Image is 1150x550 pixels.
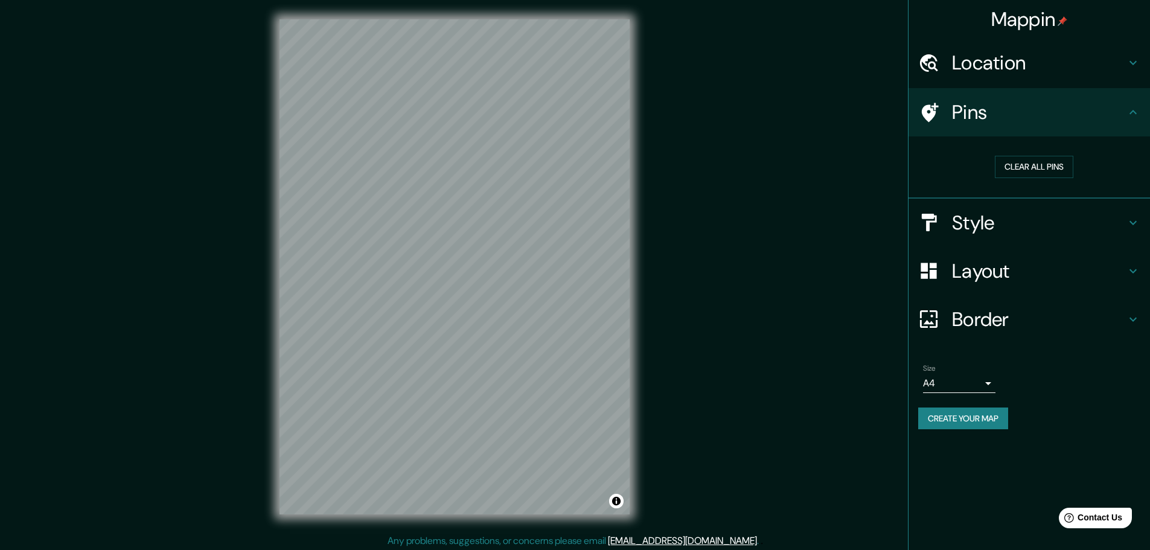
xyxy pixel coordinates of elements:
div: Style [909,199,1150,247]
div: . [761,534,763,548]
iframe: Help widget launcher [1043,503,1137,537]
canvas: Map [280,19,630,514]
button: Create your map [918,408,1008,430]
div: Pins [909,88,1150,136]
button: Clear all pins [995,156,1073,178]
div: A4 [923,374,995,393]
button: Toggle attribution [609,494,624,508]
div: . [759,534,761,548]
h4: Pins [952,100,1126,124]
div: Layout [909,247,1150,295]
label: Size [923,363,936,373]
div: Border [909,295,1150,344]
h4: Location [952,51,1126,75]
h4: Layout [952,259,1126,283]
p: Any problems, suggestions, or concerns please email . [388,534,759,548]
img: pin-icon.png [1058,16,1067,26]
a: [EMAIL_ADDRESS][DOMAIN_NAME] [608,534,757,547]
h4: Mappin [991,7,1068,31]
div: Location [909,39,1150,87]
h4: Style [952,211,1126,235]
h4: Border [952,307,1126,331]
